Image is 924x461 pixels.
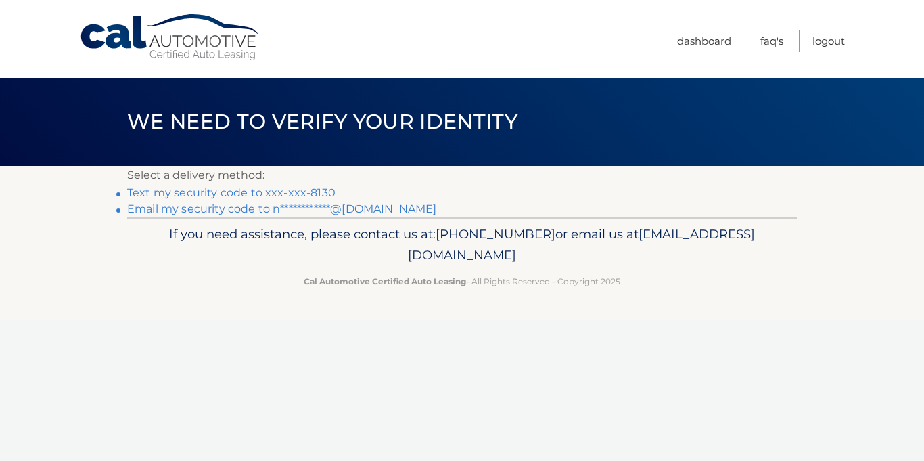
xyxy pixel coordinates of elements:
span: We need to verify your identity [127,109,517,134]
a: FAQ's [760,30,783,52]
a: Dashboard [677,30,731,52]
p: Select a delivery method: [127,166,797,185]
span: [PHONE_NUMBER] [436,226,555,242]
p: If you need assistance, please contact us at: or email us at [136,223,788,267]
strong: Cal Automotive Certified Auto Leasing [304,276,466,286]
a: Cal Automotive [79,14,262,62]
p: - All Rights Reserved - Copyright 2025 [136,274,788,288]
a: Text my security code to xxx-xxx-8130 [127,186,336,199]
a: Logout [812,30,845,52]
